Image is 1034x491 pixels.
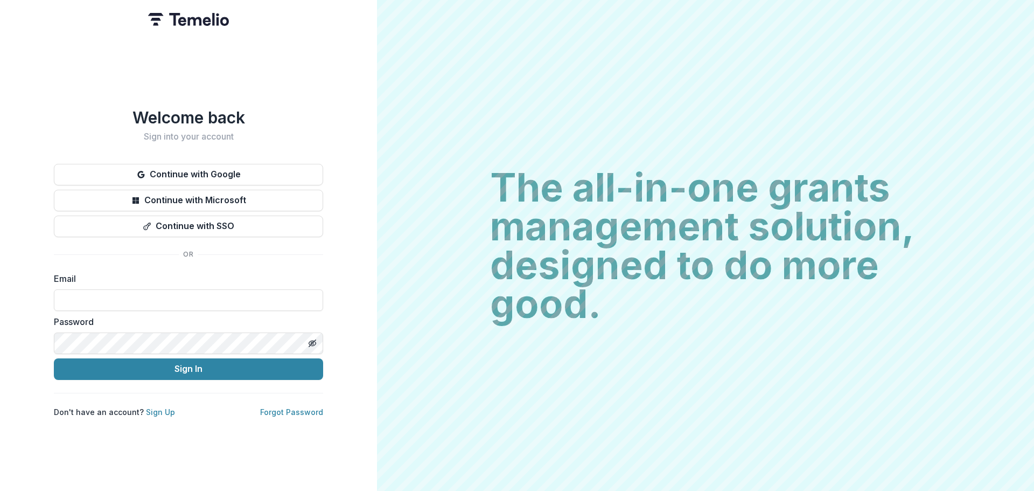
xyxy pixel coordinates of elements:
a: Sign Up [146,407,175,417]
label: Password [54,315,317,328]
h1: Welcome back [54,108,323,127]
a: Forgot Password [260,407,323,417]
button: Continue with Google [54,164,323,185]
button: Sign In [54,358,323,380]
button: Continue with Microsoft [54,190,323,211]
button: Toggle password visibility [304,335,321,352]
img: Temelio [148,13,229,26]
h2: Sign into your account [54,132,323,142]
label: Email [54,272,317,285]
p: Don't have an account? [54,406,175,418]
button: Continue with SSO [54,216,323,237]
